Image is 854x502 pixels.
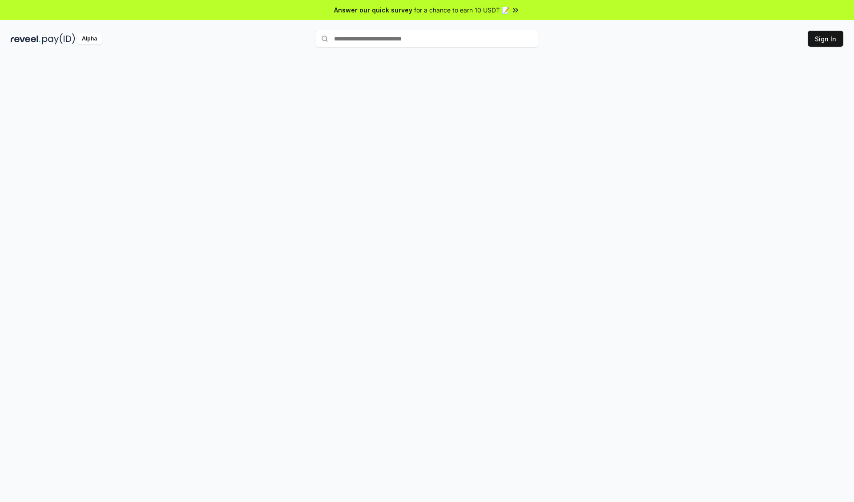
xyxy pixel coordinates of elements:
span: for a chance to earn 10 USDT 📝 [414,5,509,15]
img: reveel_dark [11,33,40,44]
div: Alpha [77,33,102,44]
span: Answer our quick survey [334,5,412,15]
button: Sign In [808,31,843,47]
img: pay_id [42,33,75,44]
